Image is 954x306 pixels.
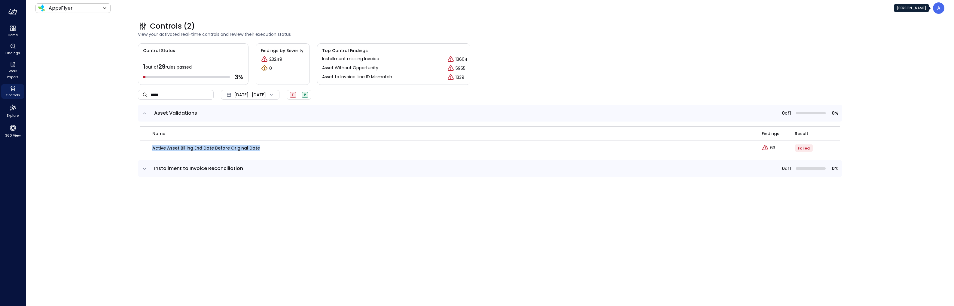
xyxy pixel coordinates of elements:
[322,56,379,63] a: Installment missing Invoice
[261,47,305,54] span: Findings by Severity
[447,65,454,72] div: Critical
[304,92,306,97] span: P
[269,56,282,63] p: 23249
[154,110,197,116] span: Asset Validations
[1,60,24,81] div: Work Papers
[261,56,268,63] div: Critical
[1,84,24,99] div: Controls
[828,165,839,172] span: 0%
[322,74,392,81] a: Asset to Invoice Line ID Mismatch
[292,92,294,97] span: F
[5,132,21,138] span: 360 View
[154,165,243,172] span: Installment to Invoice Reconciliation
[322,47,465,54] span: Top Control Findings
[933,2,944,14] div: Avi Brandwain
[798,146,810,151] span: Failed
[234,91,248,98] span: [DATE]
[158,62,166,71] span: 29
[785,165,789,172] span: of
[235,73,243,81] span: 3 %
[795,130,808,137] span: Result
[269,65,272,72] p: 0
[7,113,19,119] span: Explore
[142,166,148,172] button: expand row
[785,110,789,116] span: of
[138,31,842,38] span: View your activated real-time controls and review their execution status
[1,102,24,119] div: Explore
[152,145,260,151] p: Active Asset Billing End Date Before Original Date
[789,110,791,116] span: 1
[138,44,175,54] span: Control Status
[447,74,454,81] div: Critical
[322,74,392,80] p: Asset to Invoice Line ID Mismatch
[762,130,779,137] span: Findings
[1,24,24,39] div: Home
[4,68,22,80] span: Work Papers
[828,110,839,116] span: 0%
[290,92,296,98] div: Failed
[762,147,775,153] a: Explore findings
[456,56,468,63] p: 13604
[789,165,791,172] span: 1
[302,92,308,98] div: Passed
[447,56,454,63] div: Critical
[145,64,158,70] span: out of
[322,65,378,71] p: Asset Without Opportunity
[142,110,148,116] button: expand row
[5,50,20,56] span: Findings
[937,5,940,12] p: A
[782,165,785,172] span: 0
[150,21,195,31] span: Controls (2)
[49,5,73,12] p: AppsFlyer
[261,65,268,72] div: Warning
[143,62,145,71] span: 1
[8,32,18,38] span: Home
[456,65,465,72] p: 5955
[770,145,775,151] p: 63
[322,65,378,72] a: Asset Without Opportunity
[782,110,785,116] span: 0
[1,123,24,139] div: 360 View
[894,4,929,12] div: [PERSON_NAME]
[38,5,45,12] img: Icon
[456,74,464,81] p: 1339
[166,64,192,70] span: rules passed
[152,130,165,137] span: name
[6,92,20,98] span: Controls
[322,56,379,62] p: Installment missing Invoice
[1,42,24,57] div: Findings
